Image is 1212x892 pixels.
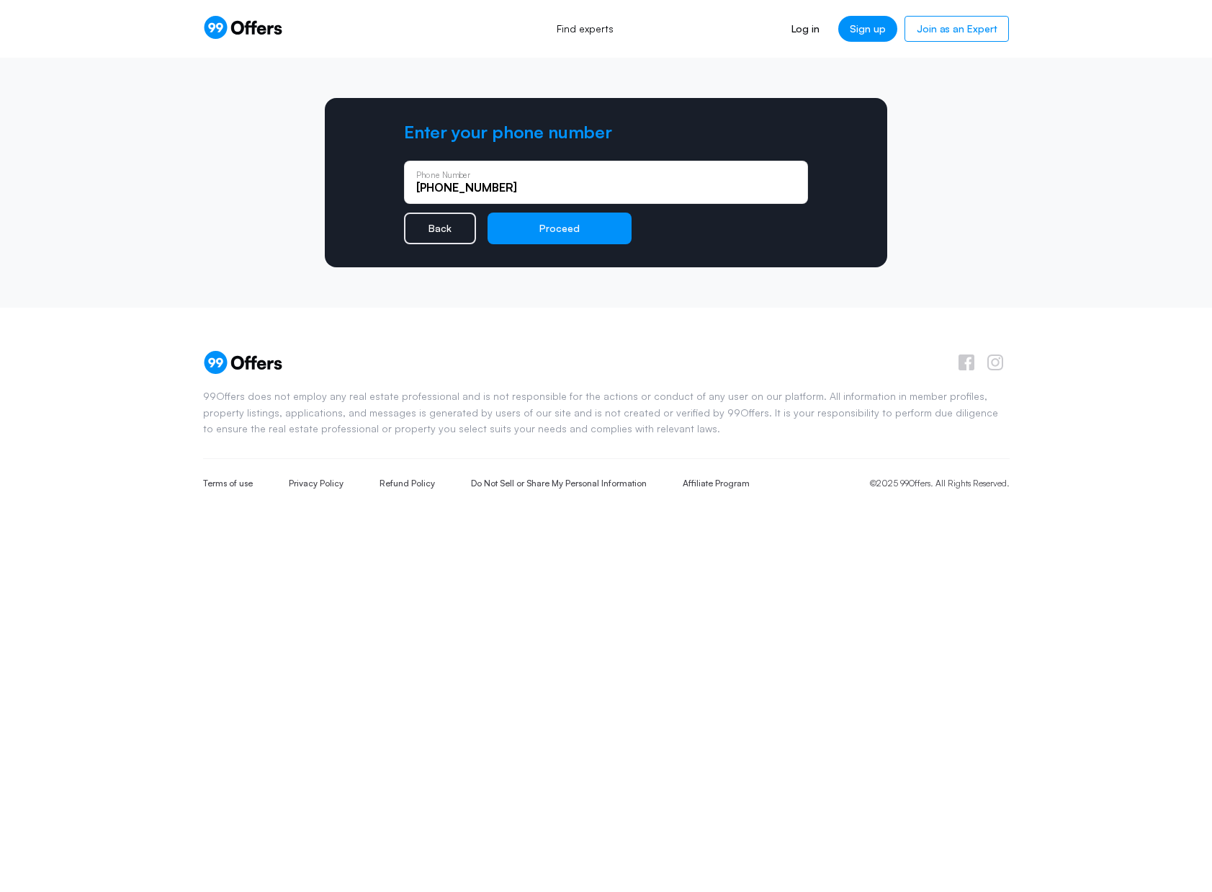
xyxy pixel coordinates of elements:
[780,16,831,42] a: Log in
[471,478,647,490] a: Do Not Sell or Share My Personal Information
[289,478,344,490] a: Privacy Policy
[541,13,629,45] a: Find experts
[683,478,750,490] a: Affiliate Program
[404,213,476,244] a: Back
[488,213,632,244] button: Proceed
[203,388,1010,437] p: 99Offers does not employ any real estate professional and is not responsible for the actions or c...
[404,121,808,143] h2: Enter your phone number
[904,16,1009,42] a: Join as an Expert
[380,478,435,490] a: Refund Policy
[838,16,897,42] a: Sign up
[203,478,253,490] a: Terms of use
[870,476,1010,490] p: ©2025 99Offers. All Rights Reserved.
